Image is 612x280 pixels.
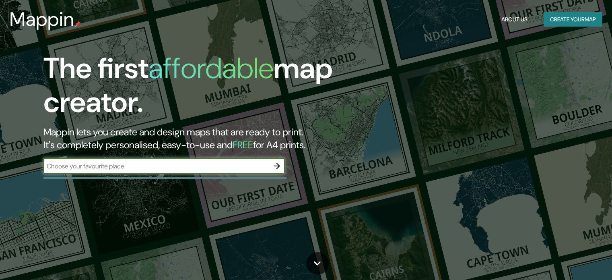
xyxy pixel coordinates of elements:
button: Create yourmap [544,12,602,27]
input: Choose your favourite place [43,162,269,171]
h1: The first map creator. [43,52,350,126]
h2: Mappin lets you create and design maps that are ready to print. It's completely personalised, eas... [43,126,350,151]
h1: affordable [148,50,274,87]
h3: Mappin [10,8,74,31]
img: mappin-pin [74,21,81,27]
h5: FREE [233,139,253,151]
button: About Us [498,12,531,27]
